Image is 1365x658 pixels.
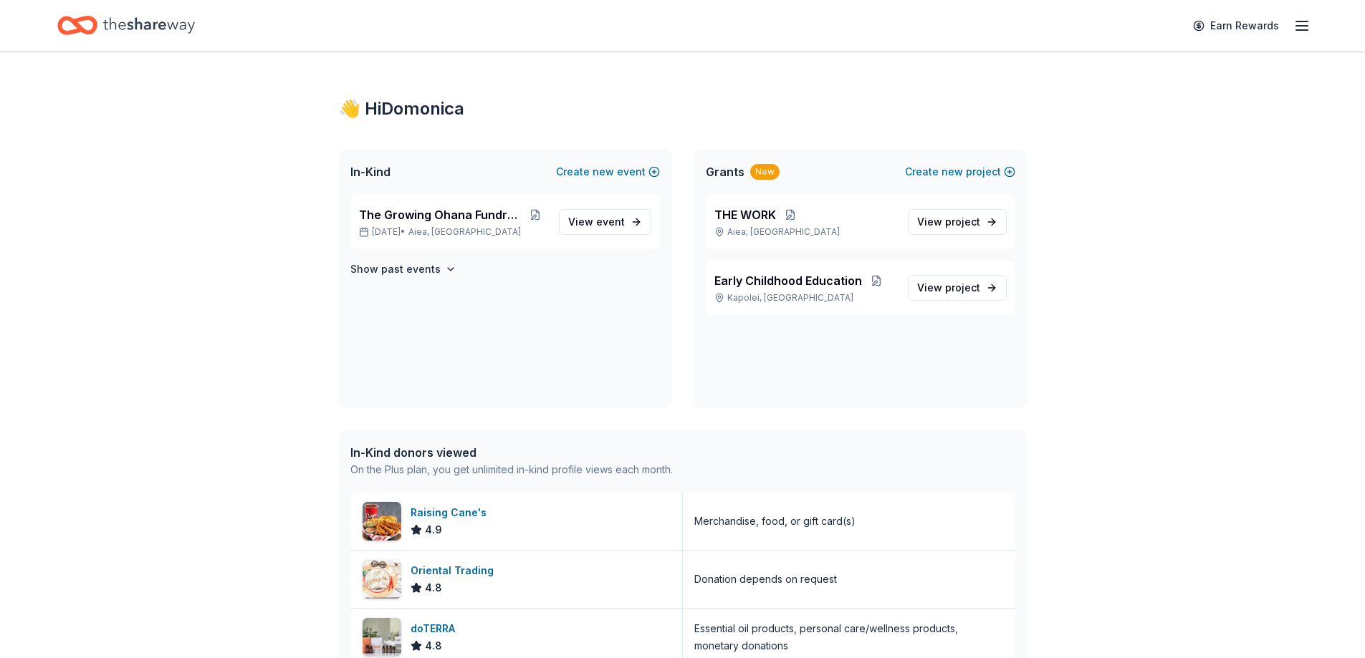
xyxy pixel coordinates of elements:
a: View project [908,209,1007,235]
div: Essential oil products, personal care/wellness products, monetary donations [694,620,1004,654]
span: THE WORK [714,206,776,223]
span: Aiea, [GEOGRAPHIC_DATA] [408,226,521,238]
h4: Show past events [350,261,441,278]
a: Earn Rewards [1184,13,1288,39]
img: Image for doTERRA [363,618,401,657]
span: 4.8 [425,579,442,596]
button: Show past events [350,261,456,278]
span: Early Childhood Education [714,272,862,289]
span: View [568,213,625,231]
div: Raising Cane's [411,504,492,521]
div: New [750,164,780,180]
p: [DATE] • [359,226,547,238]
span: project [945,281,980,294]
div: On the Plus plan, you get unlimited in-kind profile views each month. [350,461,673,478]
div: Oriental Trading [411,562,499,579]
span: project [945,216,980,228]
div: doTERRA [411,620,461,637]
img: Image for Oriental Trading [363,560,401,599]
span: new [593,163,614,180]
div: In-Kind donors viewed [350,444,673,461]
div: 👋 Hi Domonica [339,97,1027,120]
div: Merchandise, food, or gift card(s) [694,513,856,530]
p: Aiea, [GEOGRAPHIC_DATA] [714,226,896,238]
span: event [596,216,625,228]
p: Kapolei, [GEOGRAPHIC_DATA] [714,292,896,304]
a: Home [57,9,195,42]
span: View [917,279,980,296]
a: View event [559,209,651,235]
span: View [917,213,980,231]
span: The Growing Ohana Fundraiser Gala [359,206,525,223]
button: Createnewproject [905,163,1015,180]
span: Grants [706,163,744,180]
img: Image for Raising Cane's [363,502,401,541]
span: In-Kind [350,163,391,180]
span: 4.8 [425,637,442,654]
span: 4.9 [425,521,442,538]
div: Donation depends on request [694,571,837,588]
a: View project [908,275,1007,301]
button: Createnewevent [556,163,660,180]
span: new [942,163,963,180]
